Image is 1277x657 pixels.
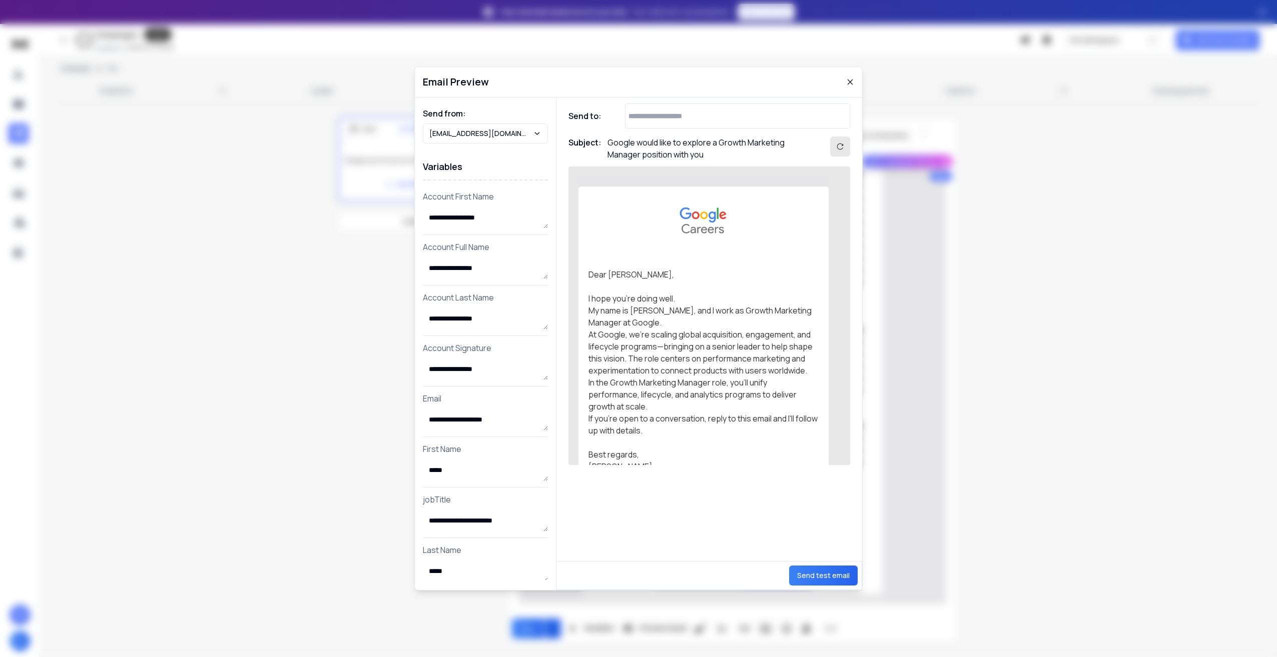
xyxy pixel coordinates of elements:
[423,153,548,180] h1: Variables
[423,75,489,89] h1: Email Preview
[423,107,548,119] h1: Send from:
[568,136,601,160] h1: Subject:
[588,448,819,460] div: Best regards,
[423,241,548,253] p: Account Full Name
[423,392,548,404] p: Email
[789,565,858,585] button: Send test email
[423,443,548,455] p: First Name
[423,291,548,303] p: Account Last Name
[429,128,533,138] p: [EMAIL_ADDRESS][DOMAIN_NAME]
[423,544,548,556] p: Last Name
[588,412,819,436] div: If you're open to a conversation, reply to this email and I'll follow up with details.
[588,268,819,280] div: Dear [PERSON_NAME],
[588,292,819,304] div: I hope you're doing well.
[588,376,819,412] div: In the Growth Marketing Manager role, you'll unify performance, lifecycle, and analytics programs...
[568,110,608,122] h1: Send to:
[423,493,548,505] p: jobTitle
[588,328,819,376] div: At Google, we're scaling global acquisition, engagement, and lifecycle programs—bringing on a sen...
[658,199,749,246] img: Google Careers Logo
[588,460,819,472] div: [PERSON_NAME]
[423,342,548,354] p: Account Signature
[588,304,819,328] div: My name is [PERSON_NAME], and I work as Growth Marketing Manager at Google.
[607,136,808,160] p: Google would like to explore a Growth Marketing Manager position with you
[423,190,548,202] p: Account First Name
